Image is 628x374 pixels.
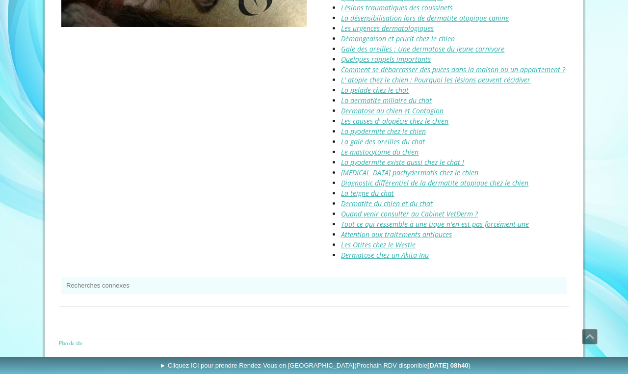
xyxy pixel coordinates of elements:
a: Défiler vers le haut [582,329,598,345]
span: Défiler vers le haut [582,329,597,344]
a: Dermatite du chien et du chat [341,199,433,208]
a: La pyodermite chez le chien [341,127,426,136]
a: Le mastocytome du chien [341,147,419,157]
b: [DATE] 08h40 [427,362,469,369]
a: Plan du site [59,339,82,347]
span: (Prochain RDV disponible ) [354,362,471,369]
a: L' atopie chez le chien : Pourquoi les lésions peuvent récidiver [341,75,530,84]
a: [MEDICAL_DATA] pachydermatis chez le chien [341,168,478,177]
a: Attention aux traitements antipuces [341,230,452,239]
a: Dermatose du chien et Contagion [341,106,444,115]
a: Les Otites chez le Westie [341,240,416,249]
a: Démangeaison et prurit chez le chien [341,34,455,43]
a: La pelade chez le chat [341,85,409,95]
a: La désensibilisation lors de dermatite atopique canine [341,13,509,23]
a: Les causes d' alopécie chez le chien [341,116,448,126]
a: La gale des oreilles du chat [341,137,425,146]
a: Quelques rappels importants [341,54,431,64]
a: Diagnostic différentiel de la dermatite atopique chez le chien [341,178,528,187]
a: Lésions traumatiques des coussinets [341,3,453,12]
a: Comment se débarrasser des puces dans la maison ou un appartement ? [341,65,565,74]
a: Tout ce qui ressemble à une tique n'en est pas forcément une [341,219,529,229]
a: La dermatite miliaire du chat [341,96,432,105]
span: ► Cliquez ICI pour prendre Rendez-Vous en [GEOGRAPHIC_DATA] [159,362,471,369]
a: La teigne du chat [341,188,394,198]
a: La pyodermite existe aussi chez le chat ! [341,158,464,167]
button: Recherches connexes [61,277,567,294]
a: Dermatose chez un Akita Inu [341,250,429,260]
a: Gale des oreilles : Une dermatose du jeune carnivore [341,44,504,53]
a: Les urgences dermatologiques [341,24,434,33]
a: Quand venir consulter au Cabinet VetDerm ? [341,209,478,218]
